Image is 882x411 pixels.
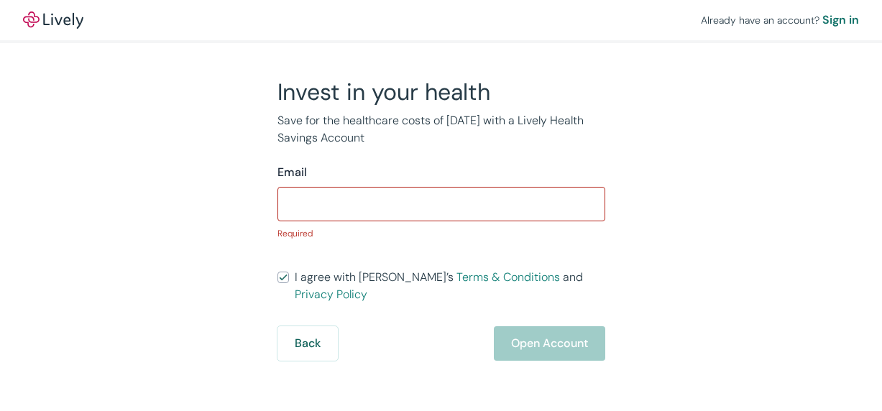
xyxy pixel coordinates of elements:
[277,164,307,181] label: Email
[701,11,859,29] div: Already have an account?
[23,11,83,29] a: LivelyLively
[456,269,560,285] a: Terms & Conditions
[277,326,338,361] button: Back
[277,227,605,240] p: Required
[295,269,605,303] span: I agree with [PERSON_NAME]’s and
[822,11,859,29] a: Sign in
[277,112,605,147] p: Save for the healthcare costs of [DATE] with a Lively Health Savings Account
[23,11,83,29] img: Lively
[295,287,367,302] a: Privacy Policy
[277,78,605,106] h2: Invest in your health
